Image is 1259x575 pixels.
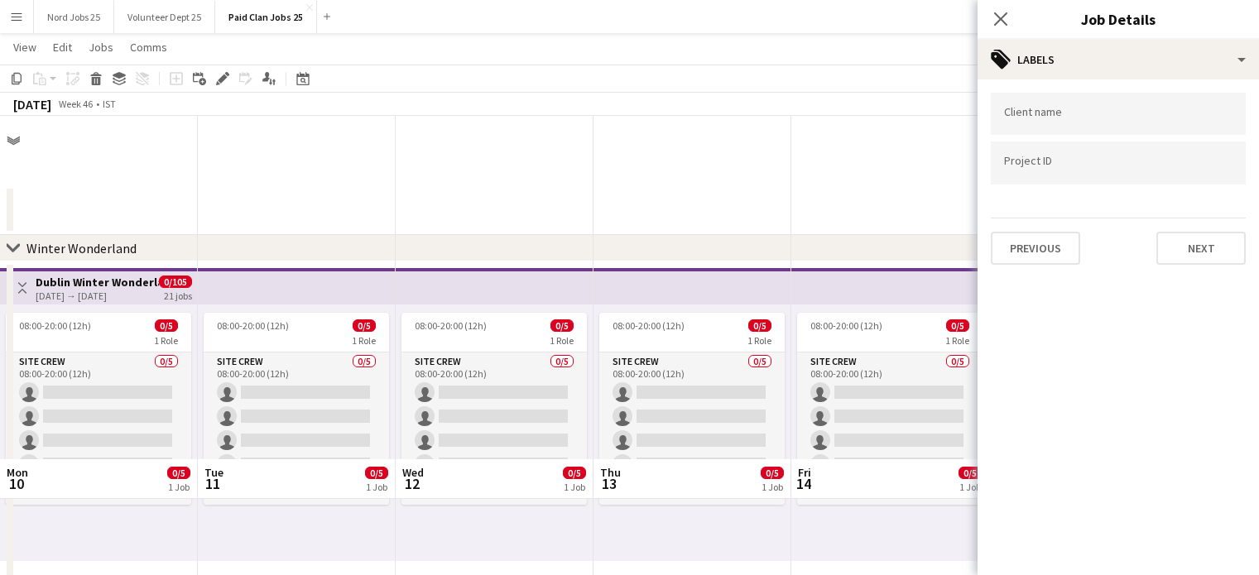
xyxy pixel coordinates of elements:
button: Volunteer Dept 25 [114,1,215,33]
span: 10 [4,474,28,493]
span: 1 Role [352,334,376,347]
app-card-role: Site Crew0/508:00-20:00 (12h) [6,352,191,505]
span: View [13,40,36,55]
span: 14 [795,474,811,493]
div: 1 Job [564,481,585,493]
span: 0/5 [155,319,178,332]
a: Comms [123,36,174,58]
span: 12 [400,474,424,493]
app-job-card: 08:00-20:00 (12h)0/51 RoleSite Crew0/508:00-20:00 (12h) [797,313,983,505]
div: 1 Job [366,481,387,493]
span: 1 Role [747,334,771,347]
button: Paid Clan Jobs 25 [215,1,317,33]
span: Comms [130,40,167,55]
span: 08:00-20:00 (12h) [19,319,91,332]
app-card-role: Site Crew0/508:00-20:00 (12h) [204,352,389,505]
div: 1 Job [959,481,981,493]
span: 08:00-20:00 (12h) [613,319,685,332]
span: 08:00-20:00 (12h) [415,319,487,332]
input: Type to search project ID labels... [1004,156,1233,170]
span: 08:00-20:00 (12h) [810,319,882,332]
span: 08:00-20:00 (12h) [217,319,289,332]
span: Thu [600,465,621,480]
span: Mon [7,465,28,480]
a: Edit [46,36,79,58]
span: Edit [53,40,72,55]
span: 1 Role [154,334,178,347]
div: Labels [978,40,1259,79]
button: Nord Jobs 25 [34,1,114,33]
app-card-role: Site Crew0/508:00-20:00 (12h) [599,352,785,505]
span: 0/5 [748,319,771,332]
div: 21 jobs [164,288,192,302]
span: Wed [402,465,424,480]
button: Previous [991,232,1080,265]
span: Jobs [89,40,113,55]
span: 0/5 [761,467,784,479]
span: 0/105 [159,276,192,288]
span: 11 [202,474,223,493]
a: Jobs [82,36,120,58]
span: 0/5 [365,467,388,479]
app-job-card: 08:00-20:00 (12h)0/51 RoleSite Crew0/508:00-20:00 (12h) [204,313,389,505]
button: Next [1156,232,1246,265]
span: 0/5 [563,467,586,479]
app-card-role: Site Crew0/508:00-20:00 (12h) [797,352,983,505]
div: 1 Job [168,481,190,493]
span: 0/5 [167,467,190,479]
a: View [7,36,43,58]
span: 0/5 [550,319,574,332]
button: Fix 5 errors [973,93,1054,115]
span: 0/5 [959,467,982,479]
h3: Job Details [978,8,1259,30]
div: Winter Wonderland [26,240,137,256]
app-card-role: Site Crew0/508:00-20:00 (12h) [401,352,587,505]
div: [DATE] → [DATE] [36,290,159,302]
span: 0/5 [946,319,969,332]
span: Week 46 [55,98,96,110]
span: 1 Role [945,334,969,347]
div: [DATE] [13,96,51,113]
app-job-card: 08:00-20:00 (12h)0/51 RoleSite Crew0/508:00-20:00 (12h) [401,313,587,505]
h3: Dublin Winter Wonderland Build [36,275,159,290]
span: 13 [598,474,621,493]
span: 1 Role [550,334,574,347]
div: 1 Job [762,481,783,493]
span: Fri [798,465,811,480]
input: Type to search client labels... [1004,107,1233,122]
div: IST [103,98,116,110]
span: Tue [204,465,223,480]
app-job-card: 08:00-20:00 (12h)0/51 RoleSite Crew0/508:00-20:00 (12h) [6,313,191,505]
span: 0/5 [353,319,376,332]
app-job-card: 08:00-20:00 (12h)0/51 RoleSite Crew0/508:00-20:00 (12h) [599,313,785,505]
